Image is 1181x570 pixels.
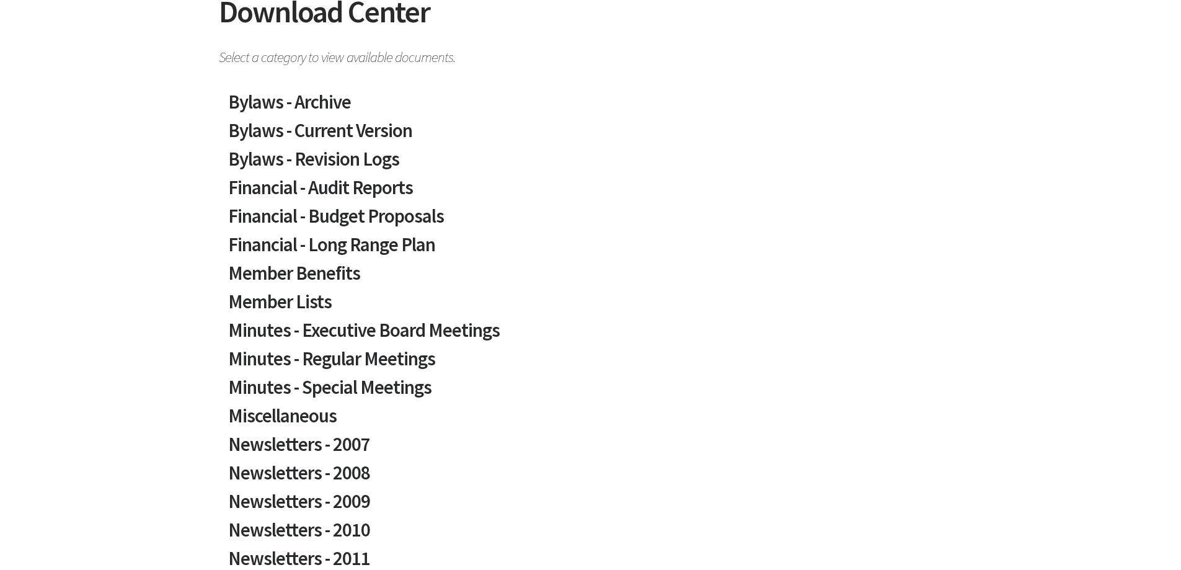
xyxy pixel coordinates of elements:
a: Minutes - Regular Meetings [228,349,953,378]
a: Miscellaneous [228,406,953,435]
a: Member Lists [228,292,953,321]
a: Bylaws - Archive [228,92,953,121]
a: Financial - Budget Proposals [228,207,953,235]
a: Financial - Long Range Plan [228,235,953,264]
a: Newsletters - 2009 [228,492,953,520]
span: Select a category to view available documents. [219,43,963,65]
a: Bylaws - Revision Logs [228,149,953,178]
a: Minutes - Special Meetings [228,378,953,406]
a: Member Benefits [228,264,953,292]
a: Newsletters - 2010 [228,520,953,549]
a: Bylaws - Current Version [228,121,953,149]
a: Newsletters - 2008 [228,463,953,492]
a: Minutes - Executive Board Meetings [228,321,953,349]
a: Financial - Audit Reports [228,178,953,207]
a: Newsletters - 2007 [228,435,953,463]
